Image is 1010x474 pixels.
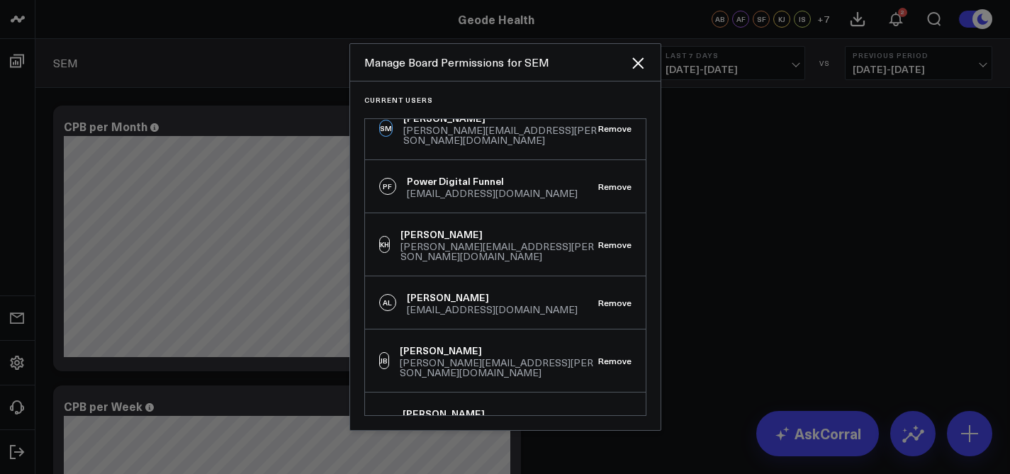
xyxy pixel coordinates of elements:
[400,358,597,378] div: [PERSON_NAME][EMAIL_ADDRESS][PERSON_NAME][DOMAIN_NAME]
[403,407,597,421] div: [PERSON_NAME]
[407,174,578,188] div: Power Digital Funnel
[400,344,597,358] div: [PERSON_NAME]
[598,123,632,133] button: Remove
[598,239,632,249] button: Remove
[598,181,632,191] button: Remove
[407,290,578,305] div: [PERSON_NAME]
[403,125,598,145] div: [PERSON_NAME][EMAIL_ADDRESS][PERSON_NAME][DOMAIN_NAME]
[379,236,390,253] div: KH
[379,178,396,195] div: PF
[407,305,578,315] div: [EMAIL_ADDRESS][DOMAIN_NAME]
[364,96,646,104] h3: Current Users
[379,352,390,369] div: JB
[364,55,629,70] div: Manage Board Permissions for SEM
[379,294,396,311] div: AL
[629,55,646,72] button: Close
[407,188,578,198] div: [EMAIL_ADDRESS][DOMAIN_NAME]
[400,242,598,261] div: [PERSON_NAME][EMAIL_ADDRESS][PERSON_NAME][DOMAIN_NAME]
[400,227,598,242] div: [PERSON_NAME]
[379,120,393,137] div: SM
[598,356,632,366] button: Remove
[598,298,632,307] button: Remove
